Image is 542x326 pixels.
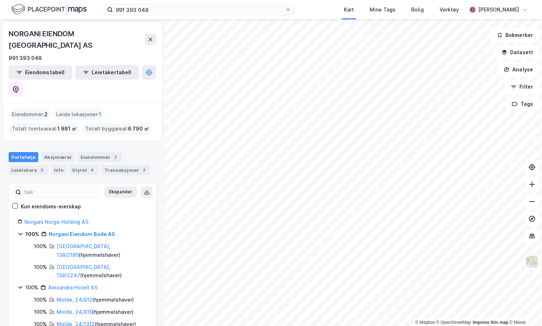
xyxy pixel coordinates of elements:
div: NORGANI EIENDOM [GEOGRAPHIC_DATA] AS [9,28,145,51]
button: Filter [505,80,539,94]
div: ( hjemmelshaver ) [57,296,134,304]
iframe: Chat Widget [506,292,542,326]
input: Søk på adresse, matrikkel, gårdeiere, leietakere eller personer [113,4,285,15]
div: Aksjonærer [41,152,75,162]
button: Bokmerker [491,28,539,42]
img: logo.f888ab2527a4732fd821a326f86c7f29.svg [11,3,87,16]
a: Molde, 24/815 [57,309,92,315]
div: ( hjemmelshaver ) [57,263,147,280]
button: Ekspander [104,186,137,198]
div: Eiendommer [78,152,122,162]
button: Leietakertabell [75,65,139,80]
div: Verktøy [440,5,459,14]
img: Z [525,255,539,269]
a: Norgani Norge Holding AS [24,219,88,225]
div: 100% [25,230,39,238]
a: OpenStreetMap [436,320,471,325]
div: 991 393 048 [9,54,42,62]
div: Kart [344,5,354,14]
button: Eiendomstabell [9,65,72,80]
div: Info [51,165,66,175]
div: Kun eiendoms-eierskap [21,202,81,211]
div: Portefølje [9,152,38,162]
div: Leietakere [9,165,48,175]
a: [GEOGRAPHIC_DATA], 138/2189 [57,243,110,258]
div: Styret [69,165,99,175]
div: 4 [88,166,96,174]
div: Mine Tags [370,5,395,14]
a: [GEOGRAPHIC_DATA], 138/2247 [57,264,110,279]
div: 100% [25,283,38,292]
div: 2 [140,166,148,174]
div: Eiendommer : [9,109,51,120]
div: 3 [38,166,45,174]
div: 100% [34,263,47,271]
div: 100% [34,296,47,304]
div: Totalt byggareal : [82,123,152,134]
a: Mapbox [415,320,435,325]
button: Tags [506,97,539,111]
div: [PERSON_NAME] [478,5,519,14]
div: Transaksjoner [101,165,150,175]
input: Søk [21,187,100,198]
span: 2 [44,110,48,119]
div: Kontrollprogram for chat [506,292,542,326]
a: Norgani Eiendom Bodø AS [49,231,115,237]
div: Totalt tomteareal : [9,123,80,134]
div: ( hjemmelshaver ) [57,242,147,259]
a: Molde, 24/812 [57,297,92,303]
button: Datasett [495,45,539,60]
div: 2 [112,153,119,161]
div: 100% [34,242,47,251]
div: ( hjemmelshaver ) [57,308,134,316]
span: 6 790 ㎡ [128,124,149,133]
div: 100% [34,308,47,316]
div: Bolig [411,5,424,14]
a: Improve this map [473,320,508,325]
span: 1 981 ㎡ [57,124,77,133]
a: Alexandra Hotell AS [48,284,97,290]
div: Leide lokasjoner : [53,109,104,120]
span: 1 [99,110,101,119]
button: Analyse [498,62,539,77]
